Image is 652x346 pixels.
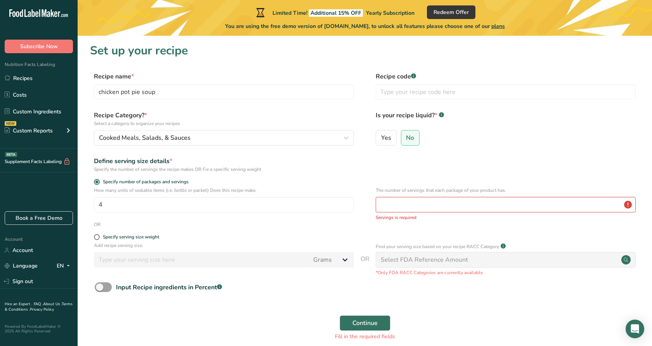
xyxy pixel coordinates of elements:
[366,9,414,17] span: Yearly Subscription
[255,8,414,17] div: Limited Time!
[309,9,363,17] span: Additional 15% OFF
[434,8,469,16] span: Redeem Offer
[376,111,636,127] label: Is your recipe liquid?
[352,318,378,328] span: Continue
[225,22,505,30] span: You are using the free demo version of [DOMAIN_NAME], to unlock all features please choose one of...
[95,332,635,341] div: Fill in the required fields
[376,84,636,100] input: Type your recipe code here
[376,72,636,81] label: Recipe code
[90,42,640,59] h1: Set up your recipe
[626,320,644,338] div: Open Intercom Messenger
[94,156,354,166] div: Define serving size details
[5,259,38,273] a: Language
[5,121,16,126] div: NEW
[30,307,54,312] a: Privacy Policy
[381,255,468,264] div: Select FDA Reference Amount
[381,134,391,142] span: Yes
[5,301,73,312] a: Terms & Conditions .
[5,301,32,307] a: Hire an Expert .
[57,261,73,271] div: EN
[94,187,354,194] p: How many units of sealable items (i.e. bottle or packet) Does this recipe make.
[376,187,636,194] p: The number of servings that each package of your product has.
[5,40,73,53] button: Subscribe Now
[5,152,17,157] div: BETA
[491,23,505,30] span: plans
[103,234,159,240] div: Specify serving size weight
[100,179,189,185] span: Specify number of packages and servings
[406,134,414,142] span: No
[5,324,73,334] div: Powered By FoodLabelMaker © 2025 All Rights Reserved
[43,301,62,307] a: About Us .
[94,166,354,173] div: Specify the number of servings the recipe makes OR Fix a specific serving weight
[427,5,475,19] button: Redeem Offer
[116,283,222,292] div: Input Recipe ingredients in Percent
[99,133,191,143] span: Cooked Meals, Salads, & Sauces
[94,84,354,100] input: Type your recipe name here
[94,130,354,146] button: Cooked Meals, Salads, & Sauces
[5,211,73,225] a: Book a Free Demo
[340,315,390,331] button: Continue
[94,111,354,127] label: Recipe Category?
[376,214,636,221] p: Servings is required
[376,243,499,250] p: Find your serving size based on your recipe RACC Category
[20,42,58,50] span: Subscribe Now
[361,254,369,276] span: OR
[94,221,101,228] div: OR
[94,252,309,268] input: Type your serving size here
[376,269,636,276] p: *Only FDA RACC Categories are currently available
[94,120,354,127] p: Select a category to organize your recipes
[5,127,53,135] div: Custom Reports
[94,72,354,81] label: Recipe name
[34,301,43,307] a: FAQ .
[94,242,354,249] p: Add recipe serving size.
